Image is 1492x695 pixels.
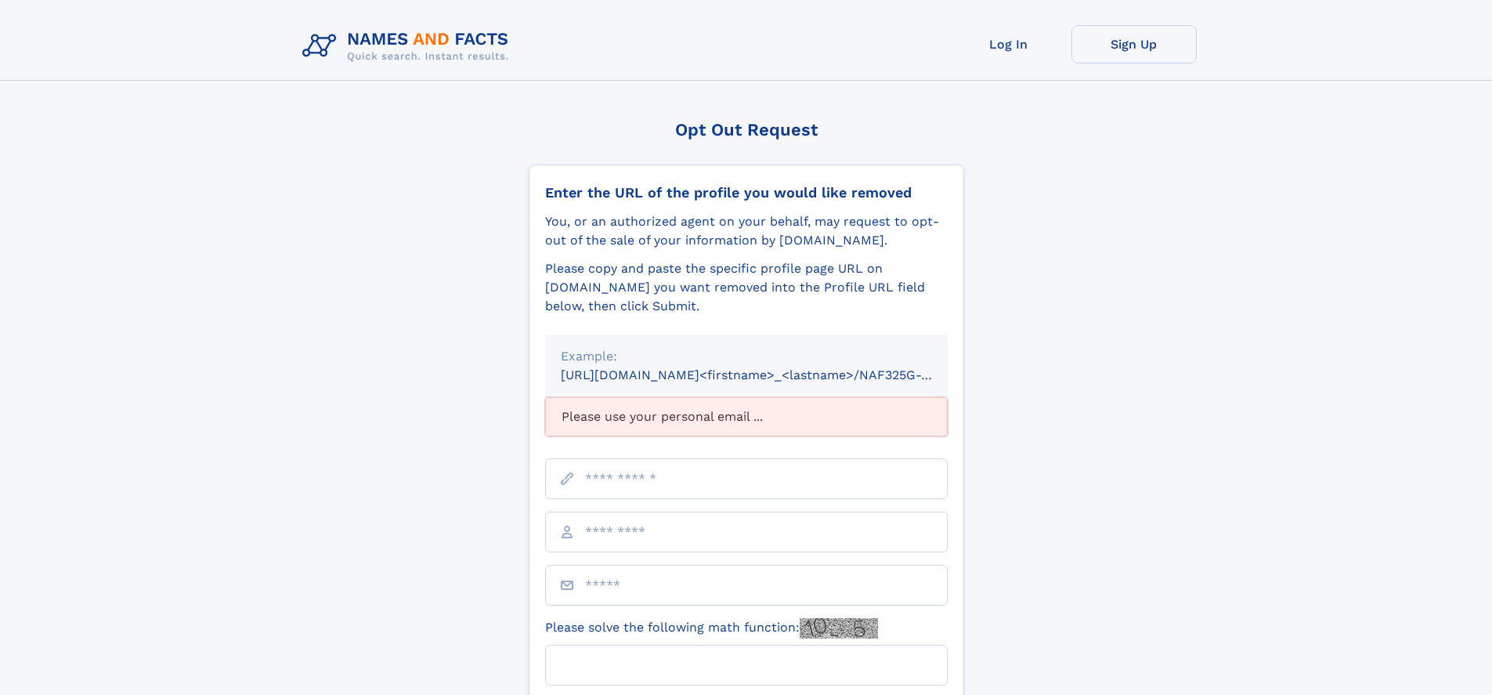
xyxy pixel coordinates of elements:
img: Logo Names and Facts [296,25,522,67]
div: Please copy and paste the specific profile page URL on [DOMAIN_NAME] you want removed into the Pr... [545,259,948,316]
a: Log In [946,25,1071,63]
div: Enter the URL of the profile you would like removed [545,184,948,201]
small: [URL][DOMAIN_NAME]<firstname>_<lastname>/NAF325G-xxxxxxxx [561,367,977,382]
a: Sign Up [1071,25,1197,63]
div: Opt Out Request [529,120,964,139]
div: Please use your personal email ... [545,397,948,436]
div: Example: [561,347,932,366]
div: You, or an authorized agent on your behalf, may request to opt-out of the sale of your informatio... [545,212,948,250]
label: Please solve the following math function: [545,618,878,639]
